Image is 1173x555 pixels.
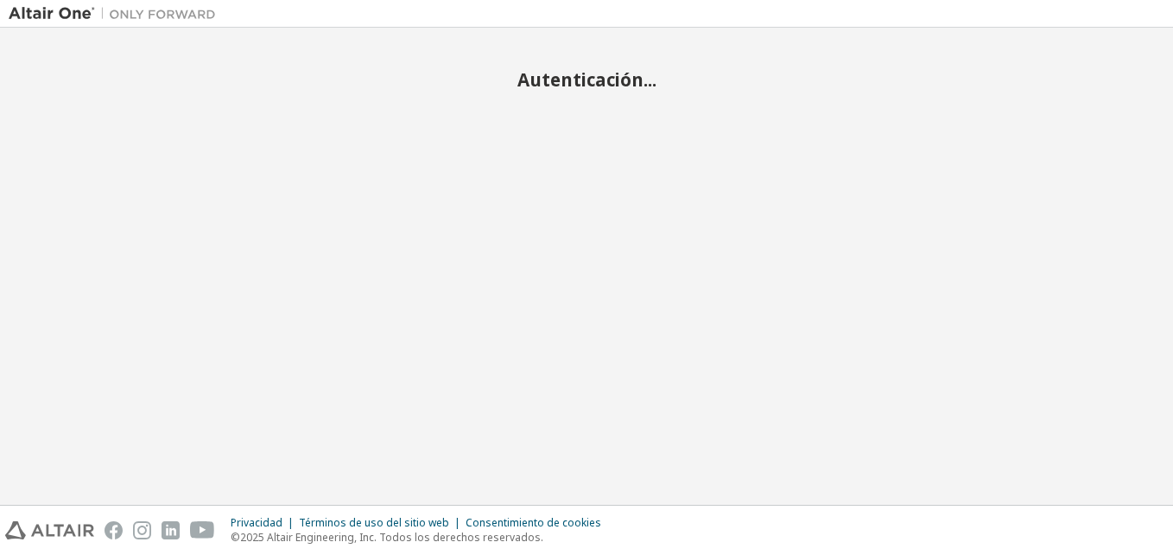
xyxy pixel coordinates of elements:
div: Consentimiento de cookies [466,516,612,530]
img: linkedin.svg [162,521,180,539]
p: © [231,530,612,545]
font: 2025 Altair Engineering, Inc. Todos los derechos reservados. [240,530,543,545]
img: altair_logo.svg [5,521,94,539]
img: instagram.svg [133,521,151,539]
h2: Autenticación... [9,68,1164,91]
div: Privacidad [231,516,299,530]
img: facebook.svg [105,521,123,539]
img: Altair One [9,5,225,22]
div: Términos de uso del sitio web [299,516,466,530]
img: youtube.svg [190,521,215,539]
